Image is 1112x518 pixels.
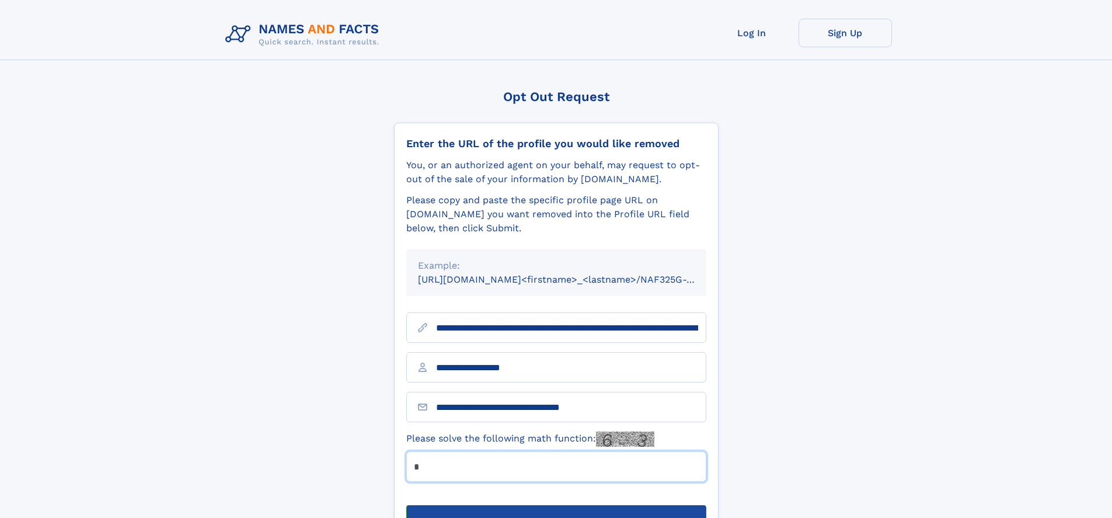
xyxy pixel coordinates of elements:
[406,137,706,150] div: Enter the URL of the profile you would like removed
[418,259,695,273] div: Example:
[705,19,799,47] a: Log In
[394,89,719,104] div: Opt Out Request
[406,158,706,186] div: You, or an authorized agent on your behalf, may request to opt-out of the sale of your informatio...
[406,193,706,235] div: Please copy and paste the specific profile page URL on [DOMAIN_NAME] you want removed into the Pr...
[799,19,892,47] a: Sign Up
[221,19,389,50] img: Logo Names and Facts
[406,432,654,447] label: Please solve the following math function:
[418,274,728,285] small: [URL][DOMAIN_NAME]<firstname>_<lastname>/NAF325G-xxxxxxxx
